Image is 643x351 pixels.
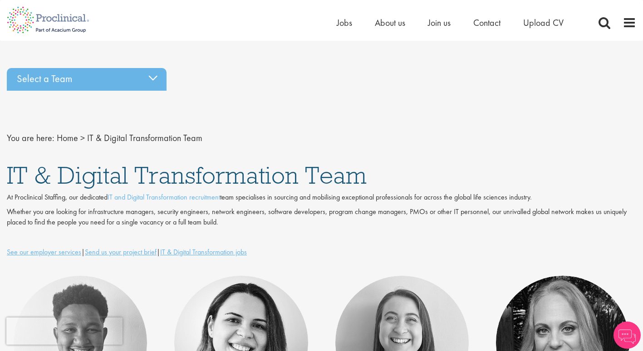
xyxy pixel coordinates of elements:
div: Select a Team [7,68,167,91]
a: IT and Digital Transformation recruitment [108,192,220,202]
a: IT & Digital Transformation jobs [160,247,247,257]
a: breadcrumb link [57,132,78,144]
a: Join us [428,17,451,29]
p: | | [7,247,636,258]
span: > [80,132,85,144]
a: About us [375,17,405,29]
a: Jobs [337,17,352,29]
iframe: reCAPTCHA [6,317,123,345]
a: Contact [473,17,501,29]
span: You are here: [7,132,54,144]
a: Upload CV [523,17,564,29]
span: IT & Digital Transformation Team [87,132,202,144]
p: At Proclinical Staffing, our dedicated team specialises in sourcing and mobilising exceptional pr... [7,192,636,203]
span: IT & Digital Transformation Team [7,160,367,190]
img: Chatbot [614,322,641,349]
p: Whether you are looking for infrastructure managers, security engineers, network engineers, softw... [7,207,636,228]
a: See our employer services [7,247,81,257]
a: Send us your project brief [85,247,157,257]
